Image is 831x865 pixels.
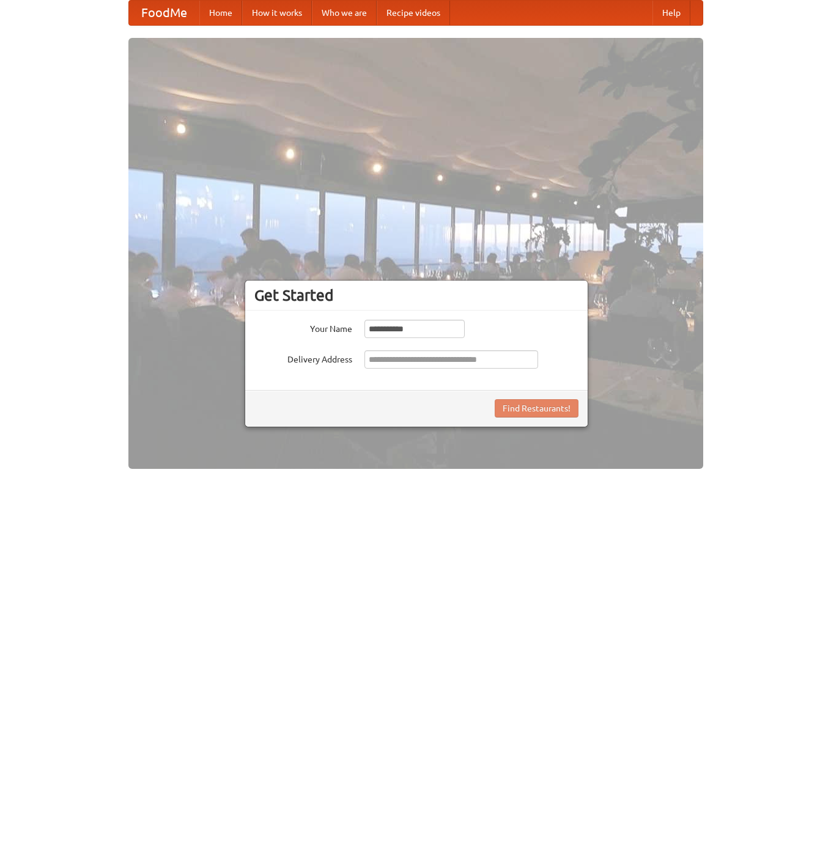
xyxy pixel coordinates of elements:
[495,399,578,418] button: Find Restaurants!
[254,350,352,366] label: Delivery Address
[254,320,352,335] label: Your Name
[377,1,450,25] a: Recipe videos
[254,286,578,304] h3: Get Started
[312,1,377,25] a: Who we are
[242,1,312,25] a: How it works
[199,1,242,25] a: Home
[652,1,690,25] a: Help
[129,1,199,25] a: FoodMe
